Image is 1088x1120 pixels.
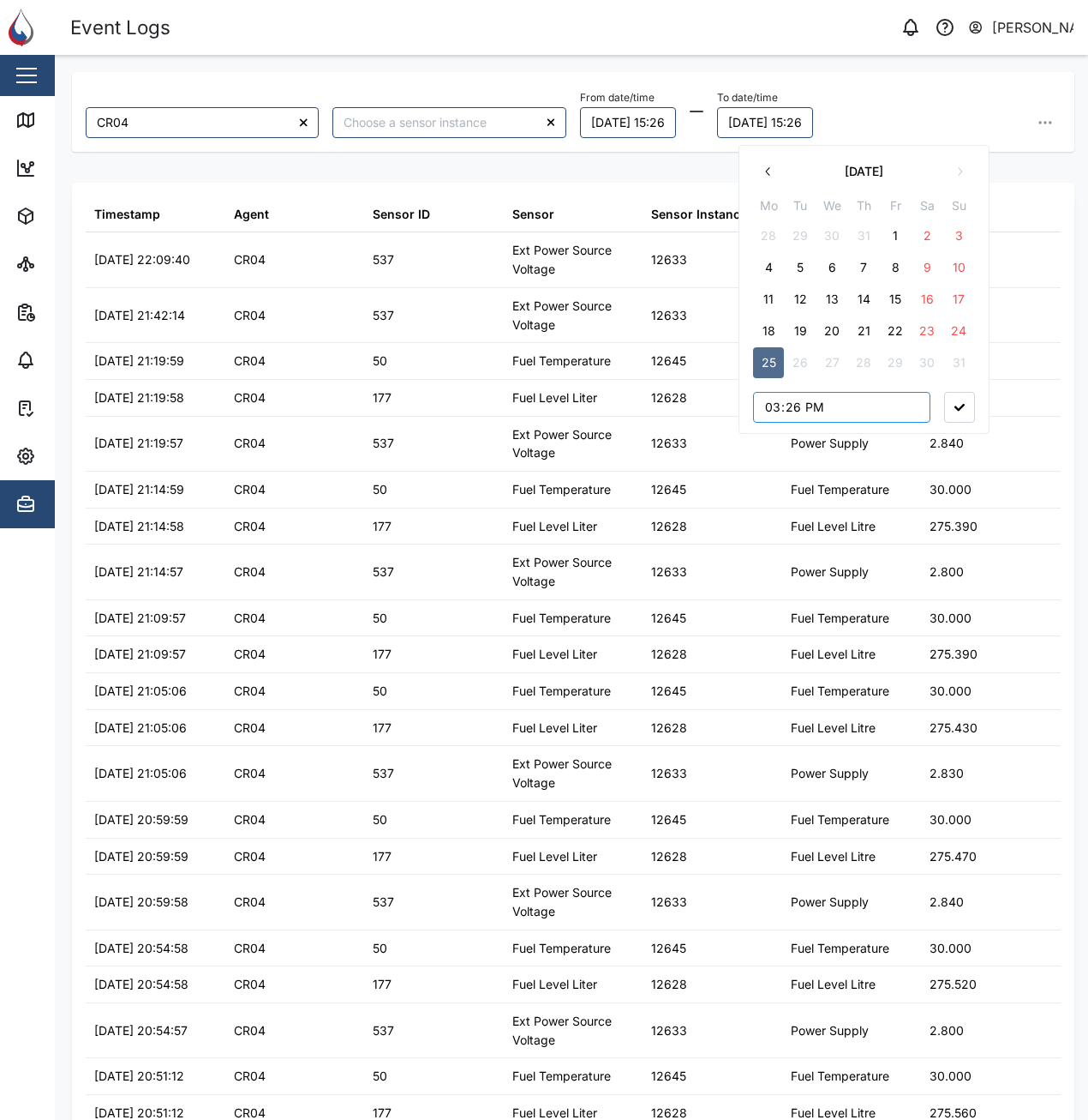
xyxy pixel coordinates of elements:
[45,159,122,178] div: Dashboard
[651,205,762,224] div: Sensor Instance ID
[234,764,266,783] div: CR04
[912,347,942,378] button: 30 August 2025
[930,847,977,866] div: 275.470
[848,316,879,346] button: 21 August 2025
[816,284,847,315] button: 13 August 2025
[373,719,392,738] div: 177
[373,810,387,829] div: 50
[651,975,687,994] div: 12628
[373,480,387,499] div: 50
[791,1067,889,1086] div: Fuel Temperature
[753,220,784,251] button: 28 July 2025
[512,810,611,829] div: Fuel Temperature
[930,563,964,581] div: 2.800
[651,1021,687,1040] div: 12633
[512,425,635,462] div: Ext Power Source Voltage
[791,645,876,664] div: Fuel Level Litre
[373,939,387,958] div: 50
[930,975,977,994] div: 275.520
[651,764,687,783] div: 12633
[234,810,266,829] div: CR04
[791,517,876,536] div: Fuel Level Litre
[512,847,597,866] div: Fuel Level Liter
[94,764,187,783] div: [DATE] 21:05:06
[912,196,943,220] th: Sa
[512,517,597,536] div: Fuel Level Liter
[930,939,971,958] div: 30.000
[373,352,387,370] div: 50
[848,252,879,283] button: 7 August 2025
[94,810,188,829] div: [DATE] 20:59:59
[785,196,816,220] th: Tu
[512,755,635,792] div: Ext Power Source Voltage
[943,220,974,251] button: 3 August 2025
[373,847,392,866] div: 177
[651,810,686,829] div: 12645
[943,196,975,220] th: Su
[512,241,635,278] div: Ext Power Source Voltage
[234,682,266,701] div: CR04
[234,250,266,269] div: CR04
[94,205,160,224] div: Timestamp
[651,480,686,499] div: 12645
[848,347,879,378] button: 28 August 2025
[791,682,889,701] div: Fuel Temperature
[930,434,964,453] div: 2.840
[94,1067,184,1086] div: [DATE] 20:51:12
[45,303,103,322] div: Reports
[651,609,686,628] div: 12645
[930,609,971,628] div: 30.000
[373,434,394,453] div: 537
[234,847,266,866] div: CR04
[94,250,190,269] div: [DATE] 22:09:40
[784,156,944,187] button: [DATE]
[234,352,266,370] div: CR04
[45,351,98,370] div: Alarms
[580,107,676,138] button: 22/08/2025 15:26
[373,893,394,912] div: 537
[512,975,597,994] div: Fuel Level Liter
[234,434,266,453] div: CR04
[785,220,816,251] button: 29 July 2025
[94,563,183,581] div: [DATE] 21:14:57
[791,939,889,958] div: Fuel Temperature
[717,92,778,104] label: To date/time
[848,196,880,220] th: Th
[717,107,813,138] button: 25/08/2025 15:26
[234,609,266,628] div: CR04
[234,388,266,407] div: CR04
[651,1067,686,1086] div: 12645
[912,252,942,283] button: 9 August 2025
[880,316,911,346] button: 22 August 2025
[512,939,611,958] div: Fuel Temperature
[94,645,186,664] div: [DATE] 21:09:57
[785,347,816,378] button: 26 August 2025
[70,13,170,43] div: Event Logs
[791,847,876,866] div: Fuel Level Litre
[373,645,392,664] div: 177
[791,719,876,738] div: Fuel Level Litre
[753,252,784,283] button: 4 August 2025
[651,563,687,581] div: 12633
[45,399,92,418] div: Tasks
[234,1067,266,1086] div: CR04
[234,563,266,581] div: CR04
[651,352,686,370] div: 12645
[94,939,188,958] div: [DATE] 20:54:58
[94,847,188,866] div: [DATE] 20:59:59
[816,220,847,251] button: 30 July 2025
[373,1067,387,1086] div: 50
[816,316,847,346] button: 20 August 2025
[512,480,611,499] div: Fuel Temperature
[94,975,188,994] div: [DATE] 20:54:58
[234,1021,266,1040] div: CR04
[930,1021,964,1040] div: 2.800
[373,609,387,628] div: 50
[234,205,269,224] div: Agent
[791,1021,869,1040] div: Power Supply
[86,107,319,138] input: Choose an agent
[651,388,687,407] div: 12628
[45,111,83,129] div: Map
[943,284,974,315] button: 17 August 2025
[234,480,266,499] div: CR04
